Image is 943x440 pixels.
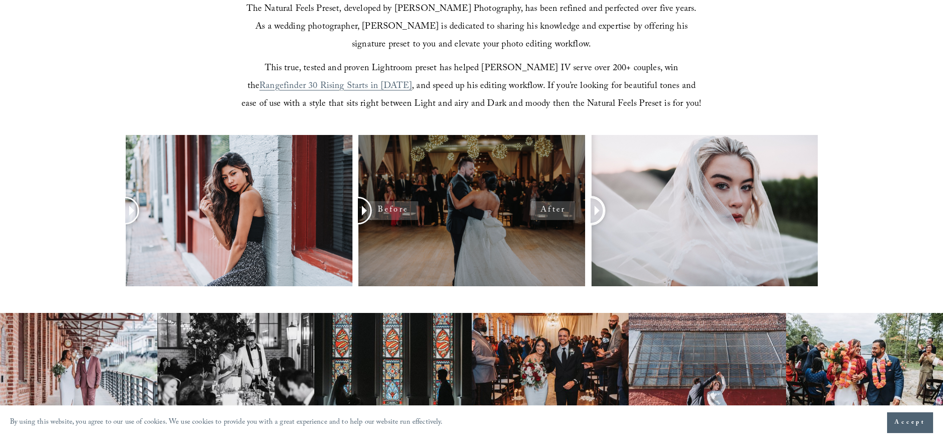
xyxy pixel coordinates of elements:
span: The Natural Feels Preset, developed by [PERSON_NAME] Photography, has been refined and perfected ... [247,2,699,53]
img: Rustic Raleigh wedding venue couple down the aisle [472,313,629,431]
p: By using this website, you agree to our use of cookies. We use cookies to provide you with a grea... [10,416,443,430]
img: Best Raleigh wedding venue reception toast [157,313,315,431]
img: Elegant bride and groom first look photography [314,313,472,431]
span: This true, tested and proven Lightroom preset has helped [PERSON_NAME] IV serve over 200+ couples... [248,61,681,94]
a: Rangefinder 30 Rising Starts in [DATE] [259,79,412,94]
span: Accept [894,418,926,428]
button: Accept [887,412,933,433]
img: Raleigh wedding photographer couple dance [629,313,786,431]
span: , and speed up his editing workflow. If you’re looking for beautiful tones and ease of use with a... [242,79,701,112]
